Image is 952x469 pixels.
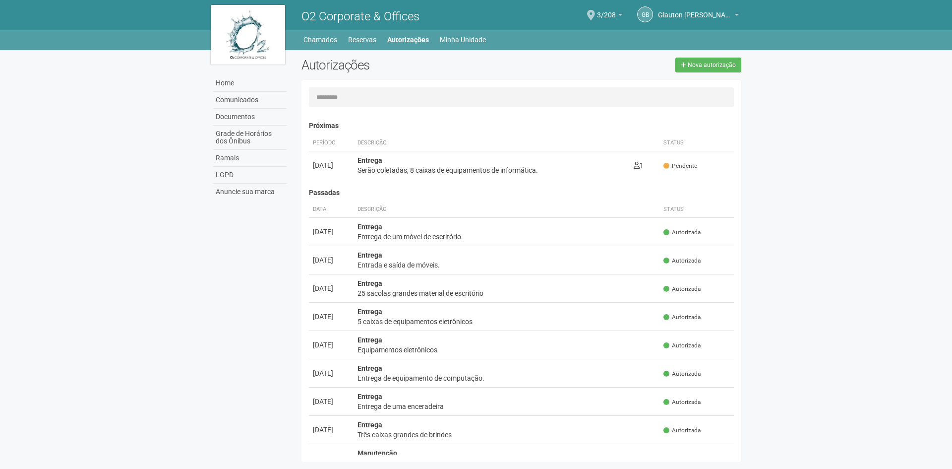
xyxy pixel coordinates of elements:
div: [DATE] [313,397,350,406]
span: Autorizada [663,370,701,378]
span: Pendente [663,162,697,170]
div: [DATE] [313,368,350,378]
a: Nova autorização [675,58,741,72]
strong: Entrega [357,364,382,372]
strong: Entrega [357,251,382,259]
div: Entrega de uma enceradeira [357,402,655,411]
div: Equipamentos eletrônicos [357,345,655,355]
a: Glauton [PERSON_NAME] de [PERSON_NAME] [658,12,739,20]
a: Home [213,75,287,92]
div: [DATE] [313,227,350,237]
a: Chamados [303,33,337,47]
a: LGPD [213,167,287,184]
h2: Autorizações [301,58,514,72]
img: logo.jpg [211,5,285,65]
span: Autorizada [663,257,701,265]
a: Minha Unidade [440,33,486,47]
th: Descrição [354,135,630,151]
a: GB [637,6,653,22]
span: Autorizada [663,285,701,293]
div: [DATE] [313,425,350,435]
strong: Entrega [357,308,382,316]
span: Nova autorização [688,62,736,68]
a: Anuncie sua marca [213,184,287,200]
a: Autorizações [387,33,429,47]
strong: Entrega [357,156,382,164]
strong: Entrega [357,393,382,401]
span: O2 Corporate & Offices [301,9,419,23]
span: Autorizada [663,228,701,237]
th: Período [309,135,354,151]
strong: Entrega [357,421,382,429]
a: Grade de Horários dos Ônibus [213,126,287,150]
span: Glauton Borges de Paula [658,1,732,19]
th: Status [659,135,734,151]
a: Reservas [348,33,376,47]
span: 3/208 [597,1,616,19]
div: [DATE] [313,283,350,293]
div: Entrega de equipamento de computação. [357,373,655,383]
th: Status [659,201,734,218]
div: Entrada e saída de móveis. [357,260,655,270]
div: 5 caixas de equipamentos eletrônicos [357,317,655,327]
div: [DATE] [313,160,350,170]
div: [DATE] [313,312,350,322]
a: 3/208 [597,12,622,20]
span: Autorizada [663,313,701,322]
th: Data [309,201,354,218]
a: Documentos [213,109,287,126]
strong: Manutenção [357,449,397,457]
span: Autorizada [663,341,701,350]
h4: Próximas [309,122,734,130]
div: 25 sacolas grandes material de escritório [357,288,655,298]
span: Autorizada [663,426,701,435]
a: Comunicados [213,92,287,109]
div: Três caixas grandes de brindes [357,430,655,440]
strong: Entrega [357,279,382,287]
span: Autorizada [663,398,701,406]
strong: Entrega [357,336,382,344]
div: [DATE] [313,255,350,265]
div: [DATE] [313,340,350,350]
th: Descrição [354,201,659,218]
div: Serão coletadas, 8 caixas de equipamentos de informática. [357,165,626,175]
div: Entrega de um móvel de escritório. [357,232,655,242]
a: Ramais [213,150,287,167]
span: 1 [634,161,644,169]
strong: Entrega [357,223,382,231]
h4: Passadas [309,189,734,197]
